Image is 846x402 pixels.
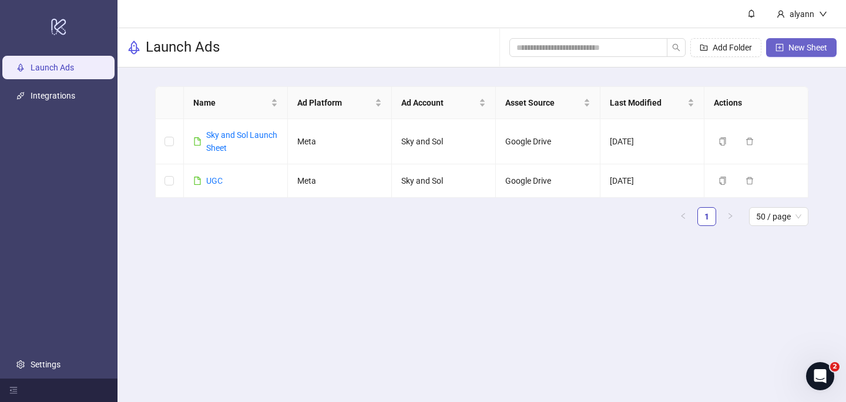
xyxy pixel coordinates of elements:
th: Ad Platform [288,87,392,119]
span: file [193,177,202,185]
button: right [721,207,740,226]
li: Previous Page [674,207,693,226]
a: Sky and Sol Launch Sheet [206,130,277,153]
a: UGC [206,176,223,185]
div: Page Size [749,207,808,226]
span: rocket [127,40,141,55]
td: Meta [288,119,392,164]
th: Name [184,87,288,119]
span: user [777,10,785,18]
a: Settings [31,360,61,369]
span: menu-fold [9,386,18,394]
td: [DATE] [600,119,704,164]
span: right [727,212,734,219]
span: delete [746,177,754,185]
span: folder-add [700,43,708,52]
span: Last Modified [610,96,685,109]
span: Asset Source [505,96,580,109]
th: Asset Source [496,87,600,119]
button: Add Folder [690,38,761,57]
span: file [193,137,202,146]
span: New Sheet [788,43,827,52]
div: alyann [785,8,819,21]
th: Actions [704,87,808,119]
th: Ad Account [392,87,496,119]
a: Integrations [31,91,75,100]
td: Sky and Sol [392,164,496,198]
span: copy [719,177,727,185]
span: left [680,212,687,219]
span: search [672,43,680,52]
span: Name [193,96,268,109]
button: left [674,207,693,226]
span: copy [719,137,727,146]
span: plus-square [775,43,784,52]
a: 1 [698,208,716,225]
a: Launch Ads [31,63,74,72]
li: Next Page [721,207,740,226]
iframe: Intercom live chat [806,362,834,390]
span: Ad Platform [297,96,372,109]
span: 2 [830,362,840,371]
span: Add Folder [713,43,752,52]
td: Google Drive [496,164,600,198]
button: New Sheet [766,38,837,57]
td: [DATE] [600,164,704,198]
span: delete [746,137,754,146]
span: bell [747,9,756,18]
td: Google Drive [496,119,600,164]
span: down [819,10,827,18]
th: Last Modified [600,87,704,119]
td: Meta [288,164,392,198]
li: 1 [697,207,716,226]
span: Ad Account [401,96,476,109]
h3: Launch Ads [146,38,220,57]
td: Sky and Sol [392,119,496,164]
span: 50 / page [756,208,801,225]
